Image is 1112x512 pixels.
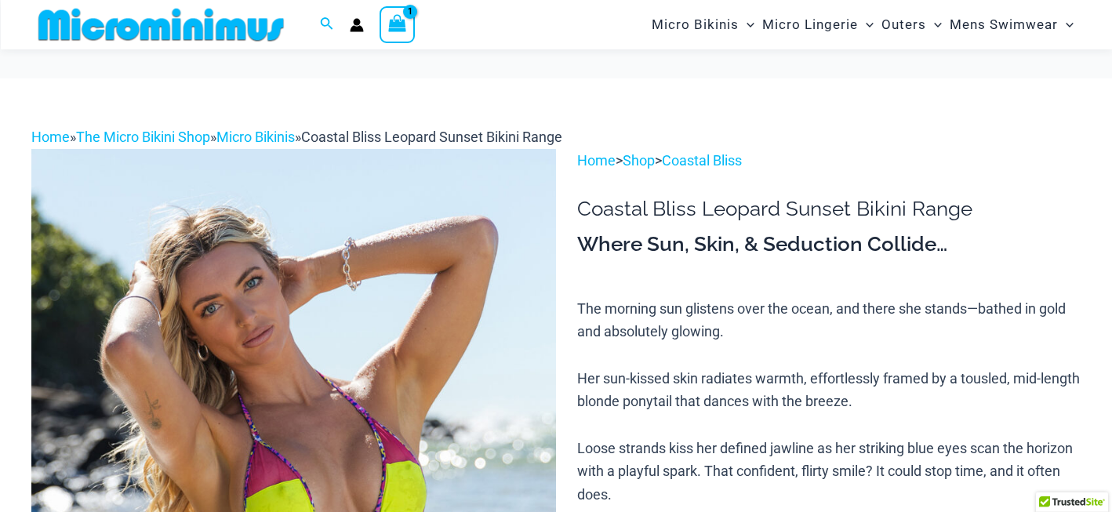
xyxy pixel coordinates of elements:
[950,5,1058,45] span: Mens Swimwear
[320,15,334,34] a: Search icon link
[926,5,942,45] span: Menu Toggle
[577,231,1081,258] h3: Where Sun, Skin, & Seduction Collide…
[881,5,926,45] span: Outers
[858,5,874,45] span: Menu Toggle
[762,5,858,45] span: Micro Lingerie
[577,149,1081,172] p: > >
[645,2,1081,47] nav: Site Navigation
[878,5,946,45] a: OutersMenu ToggleMenu Toggle
[652,5,739,45] span: Micro Bikinis
[350,18,364,32] a: Account icon link
[623,152,655,169] a: Shop
[577,197,1081,221] h1: Coastal Bliss Leopard Sunset Bikini Range
[31,129,562,145] span: » » »
[1058,5,1074,45] span: Menu Toggle
[301,129,562,145] span: Coastal Bliss Leopard Sunset Bikini Range
[946,5,1077,45] a: Mens SwimwearMenu ToggleMenu Toggle
[739,5,754,45] span: Menu Toggle
[216,129,295,145] a: Micro Bikinis
[662,152,742,169] a: Coastal Bliss
[31,129,70,145] a: Home
[32,7,290,42] img: MM SHOP LOGO FLAT
[648,5,758,45] a: Micro BikinisMenu ToggleMenu Toggle
[758,5,878,45] a: Micro LingerieMenu ToggleMenu Toggle
[76,129,210,145] a: The Micro Bikini Shop
[380,6,416,42] a: View Shopping Cart, 1 items
[577,152,616,169] a: Home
